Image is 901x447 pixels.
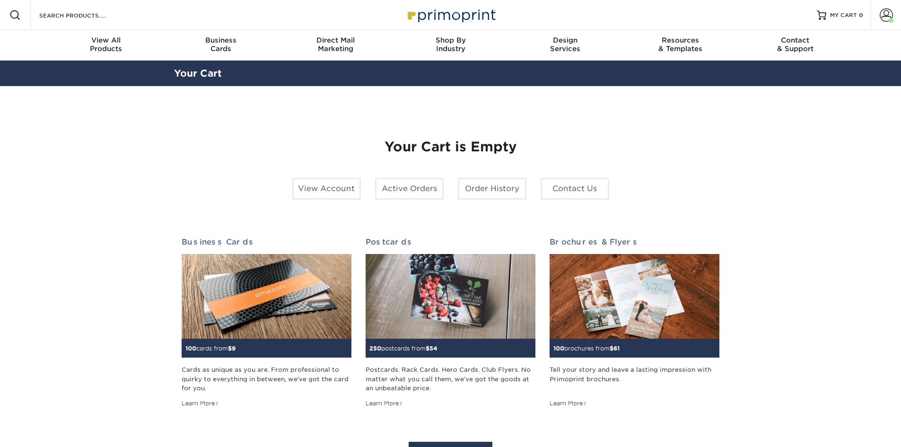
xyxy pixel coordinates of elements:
[426,345,429,352] span: $
[393,30,508,61] a: Shop ByIndustry
[49,36,164,53] div: Products
[393,36,508,44] span: Shop By
[278,30,393,61] a: Direct MailMarketing
[163,36,278,44] span: Business
[232,345,236,352] span: 9
[163,36,278,53] div: Cards
[550,399,587,408] div: Learn More
[369,345,381,352] span: 250
[182,237,351,246] h2: Business Cards
[508,36,623,44] span: Design
[182,139,720,155] h1: Your Cart is Empty
[553,345,564,352] span: 100
[403,5,498,25] img: Primoprint
[550,254,719,339] img: Brochures & Flyers
[610,345,613,352] span: $
[366,399,403,408] div: Learn More
[623,36,738,53] div: & Templates
[738,36,853,53] div: & Support
[185,345,196,352] span: 100
[49,30,164,61] a: View AllProducts
[541,178,609,200] a: Contact Us
[174,68,222,79] a: Your Cart
[38,9,131,21] input: SEARCH PRODUCTS.....
[163,30,278,61] a: BusinessCards
[366,254,535,339] img: Postcards
[623,30,738,61] a: Resources& Templates
[508,36,623,53] div: Services
[182,237,351,408] a: Business Cards 100cards from$9 Cards as unique as you are. From professional to quirky to everyth...
[278,36,393,44] span: Direct Mail
[182,399,219,408] div: Learn More
[228,345,232,352] span: $
[458,178,526,200] a: Order History
[182,254,351,339] img: Business Cards
[623,36,738,44] span: Resources
[830,11,857,19] span: MY CART
[185,345,236,352] small: cards from
[429,345,437,352] span: 54
[182,365,351,393] div: Cards as unique as you are. From professional to quirky to everything in between, we've got the c...
[393,36,508,53] div: Industry
[366,365,535,393] div: Postcards. Rack Cards. Hero Cards. Club Flyers. No matter what you call them, we've got the goods...
[738,30,853,61] a: Contact& Support
[738,36,853,44] span: Contact
[859,12,863,18] span: 0
[278,36,393,53] div: Marketing
[292,178,361,200] a: View Account
[550,237,719,246] h2: Brochures & Flyers
[550,237,719,408] a: Brochures & Flyers 100brochures from$61 Tell your story and leave a lasting impression with Primo...
[550,365,719,393] div: Tell your story and leave a lasting impression with Primoprint brochures.
[613,345,620,352] span: 61
[366,237,535,246] h2: Postcards
[375,178,444,200] a: Active Orders
[508,30,623,61] a: DesignServices
[369,345,437,352] small: postcards from
[49,36,164,44] span: View All
[553,345,620,352] small: brochures from
[366,237,535,408] a: Postcards 250postcards from$54 Postcards. Rack Cards. Hero Cards. Club Flyers. No matter what you...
